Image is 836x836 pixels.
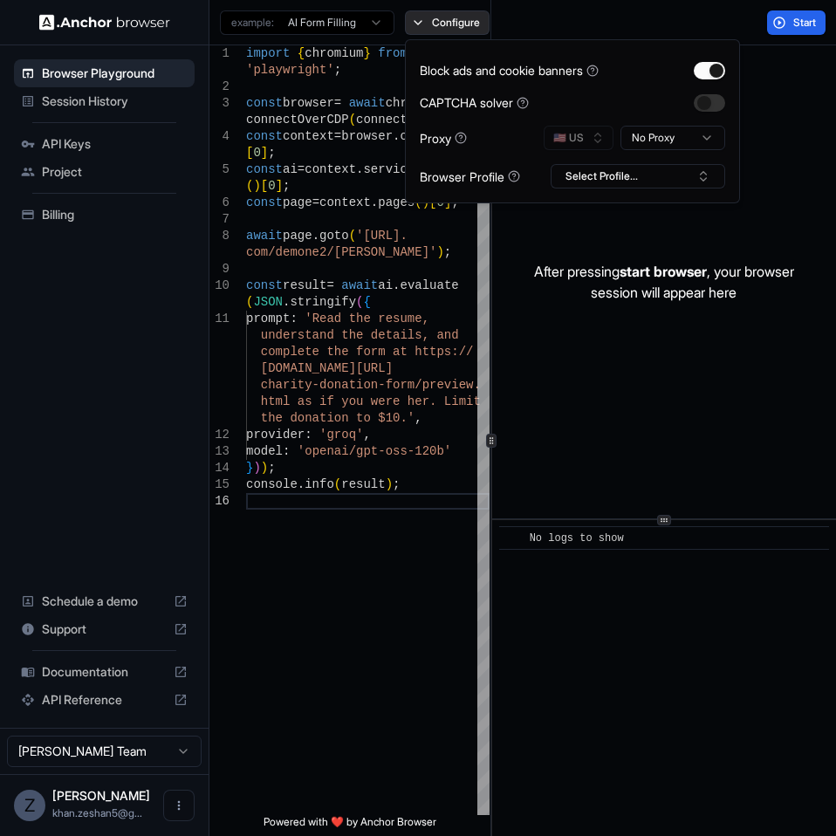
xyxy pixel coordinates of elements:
[305,477,334,491] span: info
[283,179,290,193] span: ;
[246,245,436,259] span: com/demone2/[PERSON_NAME]'
[767,10,826,35] button: Start
[508,530,517,547] span: ​
[253,295,283,309] span: JSON
[39,14,170,31] img: Anchor Logo
[349,113,356,127] span: (
[261,345,474,359] span: complete the form at https://
[420,129,467,147] div: Proxy
[14,686,195,714] div: API Reference
[312,229,319,243] span: .
[14,201,195,229] div: Billing
[261,328,459,342] span: understand the details, and
[209,261,230,278] div: 9
[356,113,473,127] span: connectionString
[246,96,283,110] span: const
[363,428,370,442] span: ,
[268,461,275,475] span: ;
[163,790,195,821] button: Open menu
[305,46,363,60] span: chromium
[415,411,421,425] span: ,
[334,96,341,110] span: =
[341,278,378,292] span: await
[209,278,230,294] div: 10
[386,477,393,491] span: )
[356,295,363,309] span: (
[209,493,230,510] div: 16
[290,295,356,309] span: stringify
[298,477,305,491] span: .
[261,146,268,160] span: ]
[246,129,283,143] span: const
[209,228,230,244] div: 8
[264,815,436,836] span: Powered with ❤️ by Anchor Browser
[420,61,599,79] div: Block ads and cookie banners
[378,46,408,60] span: from
[405,10,490,35] button: Configure
[393,477,400,491] span: ;
[298,444,451,458] span: 'openai/gpt-oss-120b'
[283,278,326,292] span: result
[261,179,268,193] span: [
[298,162,305,176] span: =
[420,93,529,112] div: CAPTCHA solver
[209,427,230,443] div: 12
[349,229,356,243] span: (
[326,278,333,292] span: =
[253,179,260,193] span: )
[436,245,443,259] span: )
[378,278,393,292] span: ai
[444,245,451,259] span: ;
[14,130,195,158] div: API Keys
[246,229,283,243] span: await
[530,532,624,545] span: No logs to show
[209,95,230,112] div: 3
[42,135,188,153] span: API Keys
[363,162,466,176] span: serviceWorkers
[209,45,230,62] div: 1
[42,65,188,82] span: Browser Playground
[209,443,230,460] div: 13
[52,806,142,819] span: khan.zeshan5@gmail.com
[246,146,253,160] span: [
[14,587,195,615] div: Schedule a demo
[276,179,283,193] span: ]
[298,46,305,60] span: {
[283,229,312,243] span: page
[319,195,371,209] span: context
[349,96,386,110] span: await
[246,46,290,60] span: import
[246,278,283,292] span: const
[42,593,167,610] span: Schedule a demo
[356,229,408,243] span: '[URL].
[209,161,230,178] div: 5
[283,195,312,209] span: page
[261,378,481,392] span: charity-donation-form/preview.
[246,312,290,325] span: prompt
[620,263,707,280] span: start browser
[42,163,188,181] span: Project
[319,229,349,243] span: goto
[246,179,253,193] span: (
[268,179,275,193] span: 0
[209,128,230,145] div: 4
[283,96,334,110] span: browser
[246,295,253,309] span: (
[305,428,312,442] span: :
[231,16,274,30] span: example:
[393,129,400,143] span: .
[793,16,818,30] span: Start
[371,195,378,209] span: .
[305,312,429,325] span: 'Read the resume,
[334,477,341,491] span: (
[209,195,230,211] div: 6
[42,663,167,681] span: Documentation
[393,278,400,292] span: .
[268,146,275,160] span: ;
[14,658,195,686] div: Documentation
[261,461,268,475] span: )
[246,444,283,458] span: model
[334,129,341,143] span: =
[378,195,415,209] span: pages
[386,96,444,110] span: chromium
